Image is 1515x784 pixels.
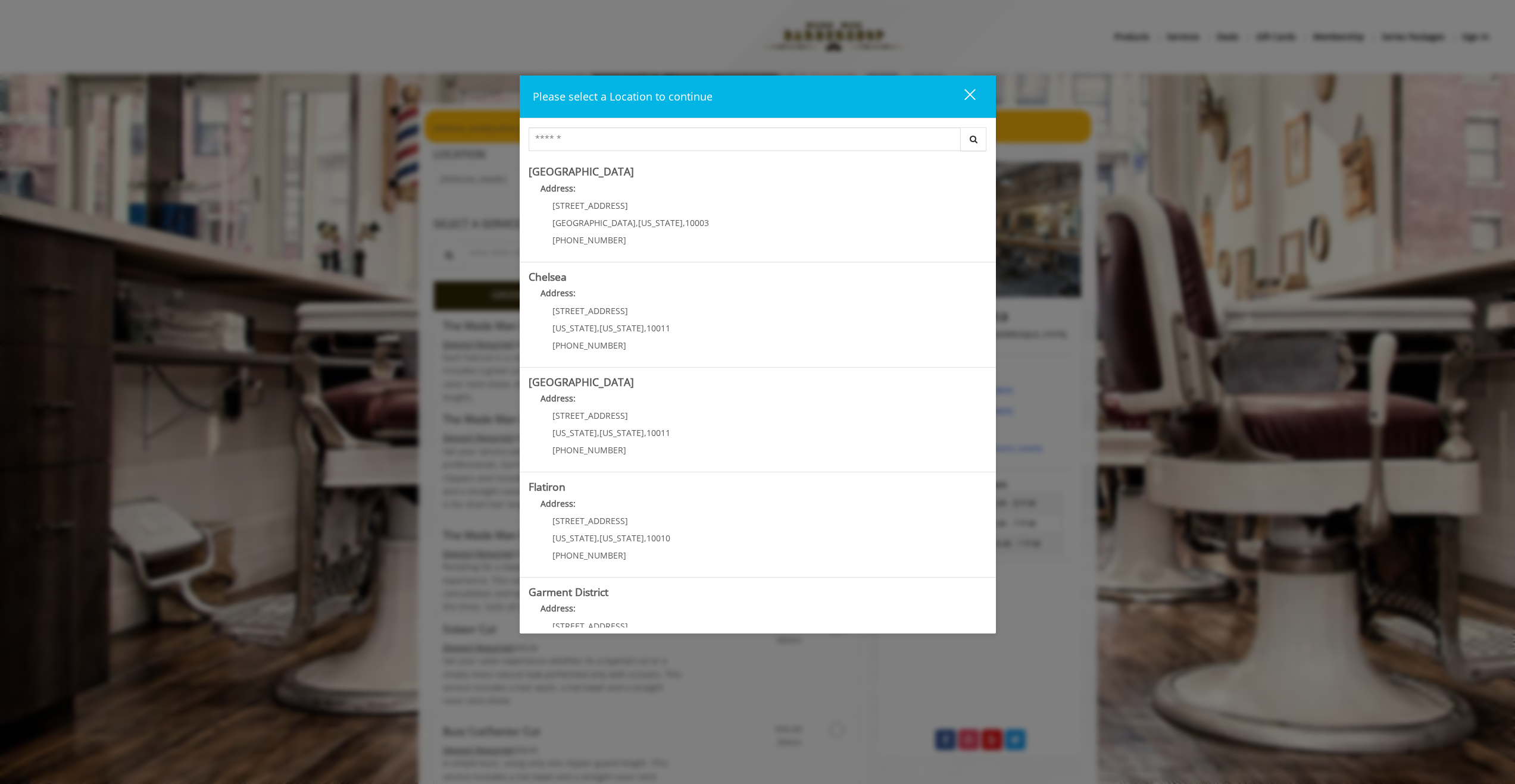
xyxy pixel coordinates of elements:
b: Address: [541,287,576,299]
span: , [597,322,599,334]
span: , [683,217,685,228]
b: Address: [541,603,576,614]
b: Address: [541,183,576,194]
span: [STREET_ADDRESS] [552,620,628,632]
span: [US_STATE] [552,427,597,438]
span: [STREET_ADDRESS] [552,410,628,421]
span: [US_STATE] [599,322,644,334]
b: Chelsea [529,269,567,284]
span: [US_STATE] [599,532,644,544]
span: [US_STATE] [552,532,597,544]
div: close dialog [951,88,974,106]
span: , [636,217,638,228]
b: Address: [541,498,576,509]
span: 10010 [646,532,670,544]
i: Search button [967,135,980,143]
span: , [597,532,599,544]
button: close dialog [942,84,983,109]
div: Center Select [529,127,987,157]
span: , [644,322,646,334]
span: [GEOGRAPHIC_DATA] [552,217,636,228]
b: [GEOGRAPHIC_DATA] [529,375,634,389]
b: Flatiron [529,479,566,494]
b: Address: [541,393,576,404]
span: [US_STATE] [599,427,644,438]
span: [STREET_ADDRESS] [552,515,628,526]
span: [PHONE_NUMBER] [552,234,626,246]
span: [PHONE_NUMBER] [552,340,626,351]
span: [US_STATE] [552,322,597,334]
input: Search Center [529,127,961,151]
b: Garment District [529,585,608,599]
span: [STREET_ADDRESS] [552,305,628,316]
span: [US_STATE] [638,217,683,228]
span: 10011 [646,427,670,438]
span: , [597,427,599,438]
span: 10003 [685,217,709,228]
span: 10011 [646,322,670,334]
span: , [644,427,646,438]
span: , [644,532,646,544]
span: Please select a Location to continue [533,89,713,104]
b: [GEOGRAPHIC_DATA] [529,164,634,178]
span: [STREET_ADDRESS] [552,200,628,211]
span: [PHONE_NUMBER] [552,444,626,456]
span: [PHONE_NUMBER] [552,550,626,561]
